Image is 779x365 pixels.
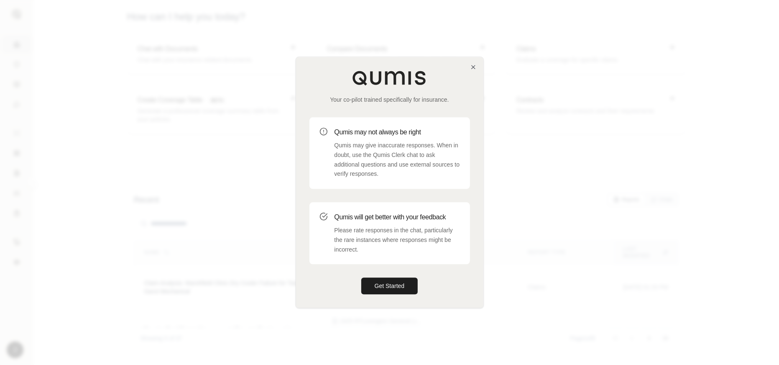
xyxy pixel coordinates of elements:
p: Your co-pilot trained specifically for insurance. [309,95,470,104]
p: Please rate responses in the chat, particularly the rare instances where responses might be incor... [335,226,460,254]
img: Qumis Logo [352,70,427,85]
h3: Qumis will get better with your feedback [335,212,460,222]
h3: Qumis may not always be right [335,127,460,137]
p: Qumis may give inaccurate responses. When in doubt, use the Qumis Clerk chat to ask additional qu... [335,141,460,179]
button: Get Started [361,278,418,295]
